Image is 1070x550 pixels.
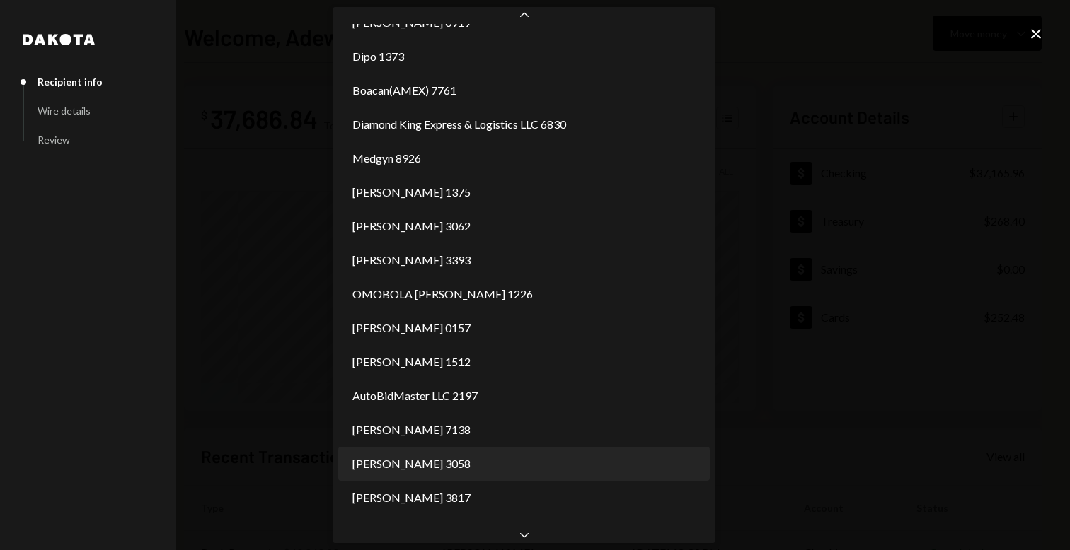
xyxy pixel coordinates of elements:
[352,218,471,235] span: [PERSON_NAME] 3062
[352,421,471,438] span: [PERSON_NAME] 7138
[352,489,471,506] span: [PERSON_NAME] 3817
[352,184,471,201] span: [PERSON_NAME] 1375
[38,76,103,88] div: Recipient info
[352,320,471,337] span: [PERSON_NAME] 0157
[352,455,471,472] span: [PERSON_NAME] 3058
[352,82,456,99] span: Boacan(AMEX) 7761
[352,252,471,269] span: [PERSON_NAME] 3393
[352,150,421,167] span: Medgyn 8926
[352,116,566,133] span: Diamond King Express & Logistics LLC 6830
[352,387,478,404] span: AutoBidMaster LLC 2197
[352,353,471,370] span: [PERSON_NAME] 1512
[352,523,428,540] span: Orokii inc 9412
[352,286,533,303] span: OMOBOLA [PERSON_NAME] 1226
[38,134,70,146] div: Review
[38,105,91,117] div: Wire details
[352,48,404,65] span: Dipo 1373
